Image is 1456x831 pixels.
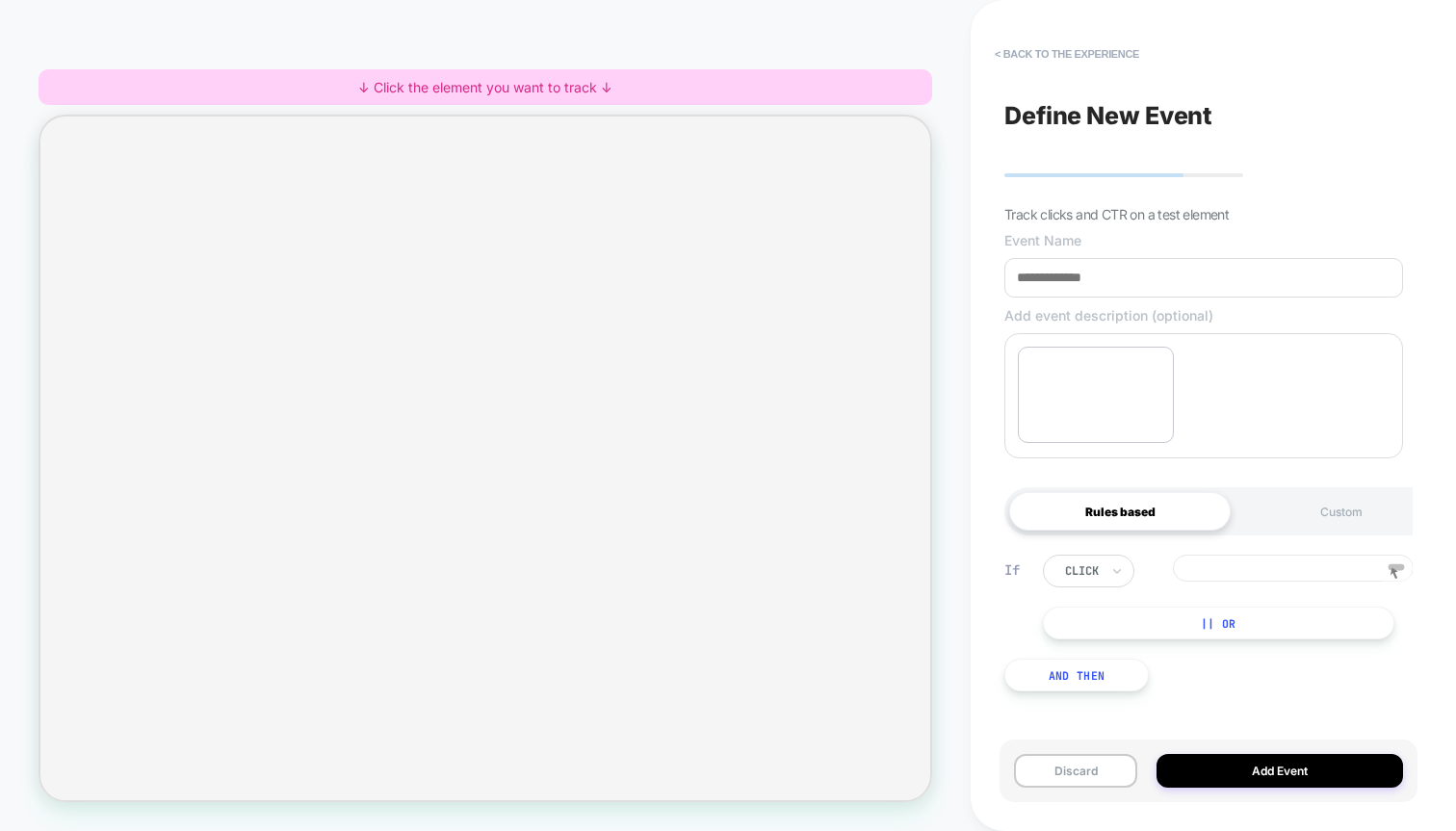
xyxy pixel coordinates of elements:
div: If [1004,561,1024,579]
span: Event Name [1004,232,1081,248]
div: ↓ Click the element you want to track ↓ [39,69,932,105]
p: Define New Event [1004,101,1403,130]
button: And Then [1004,659,1149,691]
button: Discard [1014,754,1137,788]
button: Add Event [1157,754,1403,788]
button: || Or [1043,607,1394,639]
div: Custom [1231,492,1452,531]
span: Add event description (optional) [1004,307,1213,324]
span: Track clicks and CTR on a test element [1004,206,1229,222]
button: < back to the experience [985,39,1149,69]
div: Rules based [1009,492,1231,531]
